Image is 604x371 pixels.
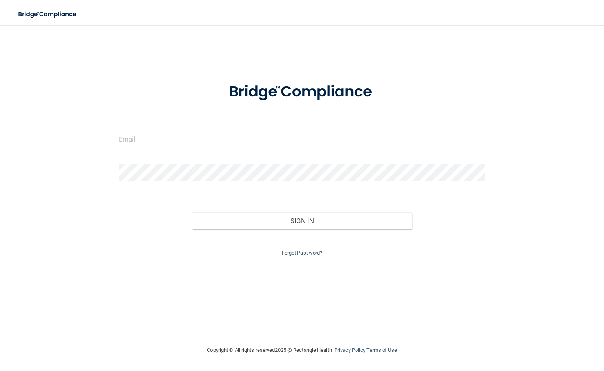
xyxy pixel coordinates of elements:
[159,338,445,363] div: Copyright © All rights reserved 2025 @ Rectangle Health | |
[366,347,397,353] a: Terms of Use
[192,212,412,229] button: Sign In
[334,347,365,353] a: Privacy Policy
[282,250,323,256] a: Forgot Password?
[119,131,485,148] input: Email
[213,72,391,112] img: bridge_compliance_login_screen.278c3ca4.svg
[12,6,84,22] img: bridge_compliance_login_screen.278c3ca4.svg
